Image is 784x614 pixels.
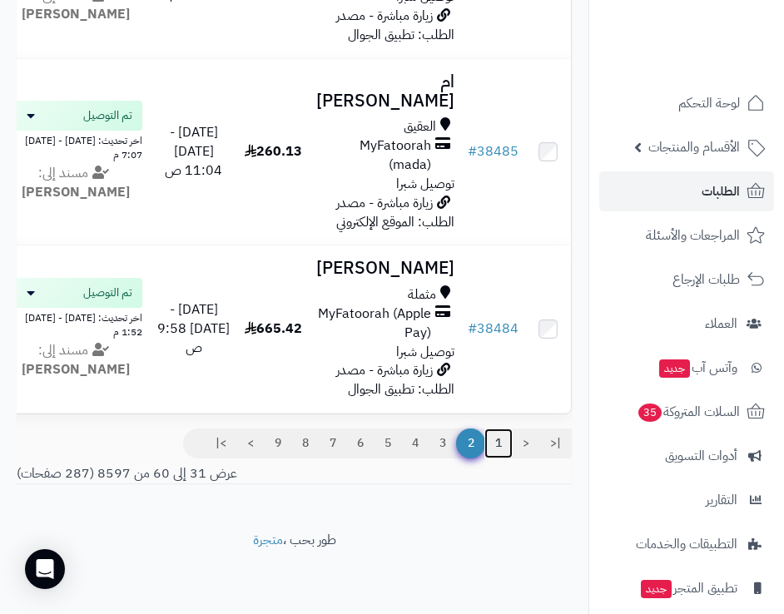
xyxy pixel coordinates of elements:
a: > [236,428,265,458]
a: 9 [264,428,292,458]
strong: [PERSON_NAME] [22,359,130,379]
span: الأقسام والمنتجات [648,136,740,159]
a: |< [539,428,572,458]
span: وآتس آب [657,356,737,379]
a: متجرة [253,530,283,550]
a: السلات المتروكة35 [599,392,774,432]
a: 7 [319,428,347,458]
span: توصيل شبرا [396,174,454,194]
span: MyFatoorah (mada) [316,136,431,175]
a: #38484 [468,319,519,339]
a: التقارير [599,480,774,520]
span: العملاء [705,312,737,335]
span: # [468,141,477,161]
span: الطلبات [702,180,740,203]
a: #38485 [468,141,519,161]
span: 2 [456,428,485,458]
h3: [PERSON_NAME] [316,259,454,278]
span: المراجعات والأسئلة [646,224,740,247]
span: التقارير [706,488,737,512]
div: عرض 31 إلى 60 من 8597 (287 صفحات) [4,464,584,483]
span: زيارة مباشرة - مصدر الطلب: الموقع الإلكتروني [336,193,454,232]
a: لوحة التحكم [599,83,774,123]
span: التطبيقات والخدمات [636,532,737,556]
a: وآتس آبجديد [599,348,774,388]
a: طلبات الإرجاع [599,260,774,300]
a: المراجعات والأسئلة [599,215,774,255]
a: < [512,428,540,458]
div: اخر تحديث: [DATE] - [DATE] 1:52 م [9,308,142,339]
span: زيارة مباشرة - مصدر الطلب: تطبيق الجوال [336,6,454,45]
div: اخر تحديث: [DATE] - [DATE] 7:07 م [9,131,142,162]
span: # [468,319,477,339]
span: توصيل شبرا [396,342,454,362]
span: تطبيق المتجر [639,577,737,600]
a: 4 [401,428,429,458]
a: 3 [429,428,457,458]
span: MyFatoorah (Apple Pay) [316,305,431,343]
a: التطبيقات والخدمات [599,524,774,564]
span: أدوات التسويق [665,444,737,468]
a: 5 [374,428,402,458]
span: [DATE] - [DATE] 9:58 ص [157,300,230,358]
a: العملاء [599,304,774,344]
span: 260.13 [245,141,302,161]
a: تطبيق المتجرجديد [599,568,774,608]
img: logo-2.png [671,29,768,64]
a: >| [205,428,237,458]
a: أدوات التسويق [599,436,774,476]
div: Open Intercom Messenger [25,549,65,589]
strong: [PERSON_NAME] [22,4,130,24]
span: 35 [638,403,662,422]
span: العقيق [404,117,436,136]
h3: ام [PERSON_NAME] [316,72,454,111]
span: زيارة مباشرة - مصدر الطلب: تطبيق الجوال [336,360,454,399]
span: 665.42 [245,319,302,339]
span: طلبات الإرجاع [672,268,740,291]
a: 6 [346,428,375,458]
a: 8 [291,428,320,458]
span: لوحة التحكم [678,92,740,115]
a: الطلبات [599,171,774,211]
a: 1 [484,428,513,458]
span: جديد [641,580,672,598]
span: [DATE] - [DATE] 11:04 ص [165,122,222,181]
span: السلات المتروكة [637,400,740,423]
span: مثملة [408,285,436,305]
span: تم التوصيل [83,107,132,124]
span: جديد [659,359,690,378]
span: تم التوصيل [83,285,132,301]
strong: [PERSON_NAME] [22,182,130,202]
